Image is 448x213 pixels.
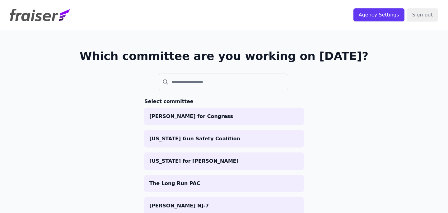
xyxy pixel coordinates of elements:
[80,50,369,62] h1: Which committee are you working on [DATE]?
[149,157,299,165] p: [US_STATE] for [PERSON_NAME]
[149,180,299,187] p: The Long Run PAC
[144,130,304,147] a: [US_STATE] Gun Safety Coalition
[144,175,304,192] a: The Long Run PAC
[353,8,404,21] input: Agency Settings
[149,202,299,210] p: [PERSON_NAME] NJ-7
[10,9,70,21] img: Fraiser Logo
[149,113,299,120] p: [PERSON_NAME] for Congress
[144,108,304,125] a: [PERSON_NAME] for Congress
[144,98,304,105] h3: Select committee
[407,8,438,21] input: Sign out
[144,152,304,170] a: [US_STATE] for [PERSON_NAME]
[149,135,299,143] p: [US_STATE] Gun Safety Coalition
